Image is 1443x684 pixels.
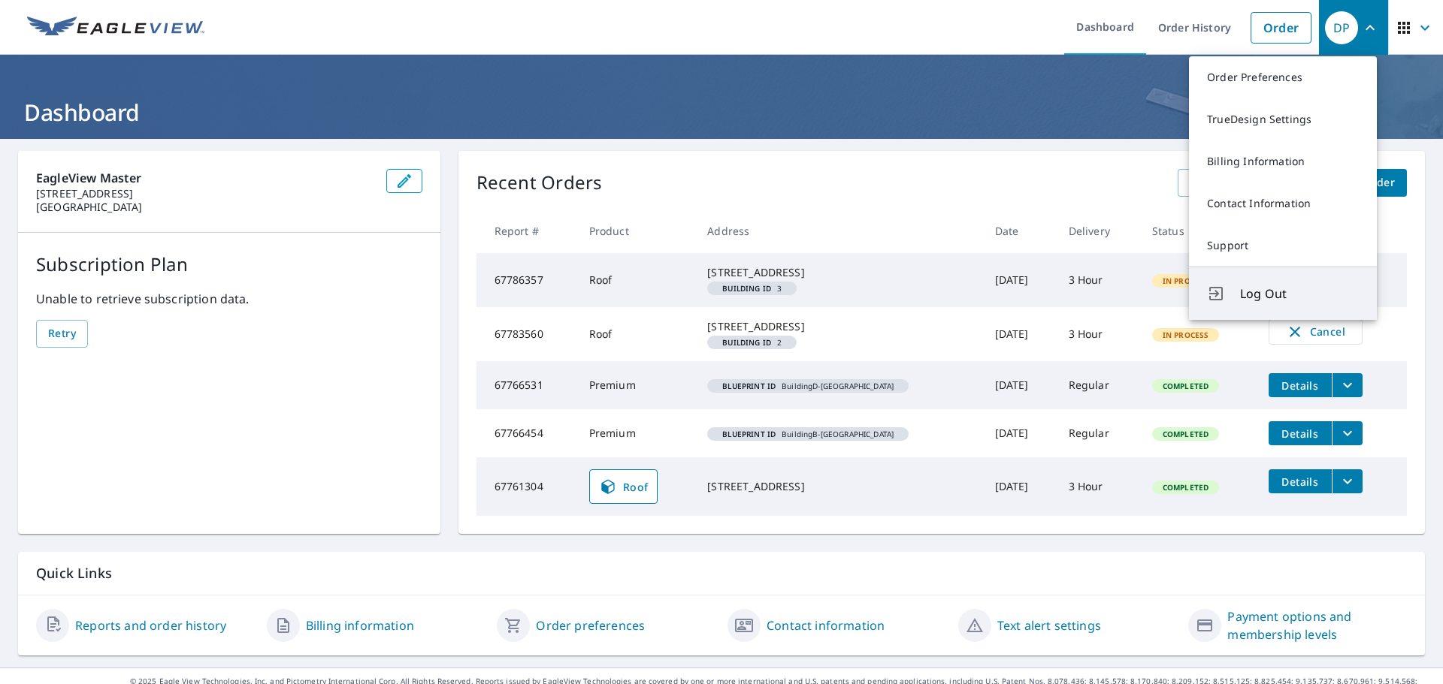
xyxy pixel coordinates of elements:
[1278,426,1323,441] span: Details
[707,265,970,280] div: [STREET_ADDRESS]
[1140,209,1257,253] th: Status
[695,209,982,253] th: Address
[599,478,649,496] span: Roof
[1269,469,1332,493] button: detailsBtn-67761304
[476,253,577,307] td: 67786357
[713,285,791,292] span: 3
[36,187,374,200] p: [STREET_ADDRESS]
[1284,323,1347,341] span: Cancel
[1057,457,1140,516] td: 3 Hour
[1154,429,1218,439] span: Completed
[983,361,1057,409] td: [DATE]
[476,169,603,197] p: Recent Orders
[1057,253,1140,307] td: 3 Hour
[476,361,577,409] td: 67766531
[707,319,970,334] div: [STREET_ADDRESS]
[1278,378,1323,393] span: Details
[1189,98,1377,140] a: TrueDesign Settings
[983,209,1057,253] th: Date
[1189,224,1377,267] a: Support
[48,324,76,343] span: Retry
[1332,373,1363,397] button: filesDropdownBtn-67766531
[1251,12,1311,44] a: Order
[1189,182,1377,224] a: Contact Information
[577,209,696,253] th: Product
[983,409,1057,457] td: [DATE]
[983,457,1057,516] td: [DATE]
[1154,276,1218,286] span: In Process
[1269,421,1332,445] button: detailsBtn-67766454
[27,17,204,39] img: EV Logo
[983,253,1057,307] td: [DATE]
[577,361,696,409] td: Premium
[1332,421,1363,445] button: filesDropdownBtn-67766454
[713,382,903,390] span: BuildingD-[GEOGRAPHIC_DATA]
[1269,319,1363,345] button: Cancel
[707,479,970,494] div: [STREET_ADDRESS]
[1332,469,1363,493] button: filesDropdownBtn-67761304
[1057,307,1140,361] td: 3 Hour
[1178,169,1284,197] a: View All Orders
[36,564,1407,583] p: Quick Links
[36,251,422,278] p: Subscription Plan
[1240,285,1359,303] span: Log Out
[1189,267,1377,320] button: Log Out
[306,616,414,634] a: Billing information
[1057,361,1140,409] td: Regular
[577,409,696,457] td: Premium
[589,469,658,504] a: Roof
[36,290,422,308] p: Unable to retrieve subscription data.
[476,307,577,361] td: 67783560
[722,285,771,292] em: Building ID
[1227,607,1407,643] a: Payment options and membership levels
[18,97,1425,128] h1: Dashboard
[36,200,374,214] p: [GEOGRAPHIC_DATA]
[1189,140,1377,182] a: Billing Information
[767,616,885,634] a: Contact information
[722,430,776,438] em: Blueprint ID
[1154,482,1218,493] span: Completed
[713,430,903,438] span: BuildingB-[GEOGRAPHIC_DATA]
[1154,381,1218,391] span: Completed
[36,169,374,187] p: EagleView Master
[36,320,88,348] button: Retry
[713,339,791,346] span: 2
[1057,409,1140,457] td: Regular
[476,209,577,253] th: Report #
[722,339,771,346] em: Building ID
[1154,330,1218,340] span: In Process
[983,307,1057,361] td: [DATE]
[1278,475,1323,489] span: Details
[1189,56,1377,98] a: Order Preferences
[476,457,577,516] td: 67761304
[577,307,696,361] td: Roof
[1325,11,1358,44] div: DP
[1057,209,1140,253] th: Delivery
[536,616,645,634] a: Order preferences
[1269,373,1332,397] button: detailsBtn-67766531
[577,253,696,307] td: Roof
[997,616,1101,634] a: Text alert settings
[722,382,776,390] em: Blueprint ID
[476,409,577,457] td: 67766454
[75,616,226,634] a: Reports and order history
